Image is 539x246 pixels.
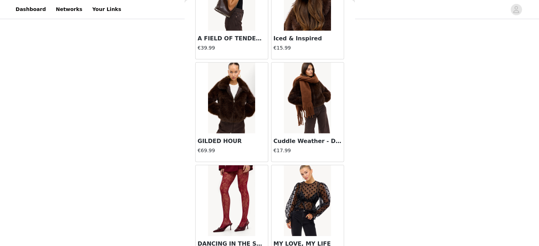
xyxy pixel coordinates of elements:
[198,44,266,52] h4: €39.99
[274,137,342,145] h3: Cuddle Weather - Dark brown
[198,137,266,145] h3: GILDED HOUR
[208,63,255,133] img: GILDED HOUR
[198,147,266,154] h4: €69.99
[284,63,331,133] img: Cuddle Weather - Dark brown
[274,147,342,154] h4: €17.99
[11,1,50,17] a: Dashboard
[88,1,125,17] a: Your Links
[513,4,520,15] div: avatar
[208,165,255,236] img: DANCING IN THE SUNLIGHT
[198,34,266,43] h3: A FIELD OF TENDERNESS
[51,1,86,17] a: Networks
[274,34,342,43] h3: Iced & Inspired
[274,44,342,52] h4: €15.99
[284,165,331,236] img: MY LOVE, MY LIFE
